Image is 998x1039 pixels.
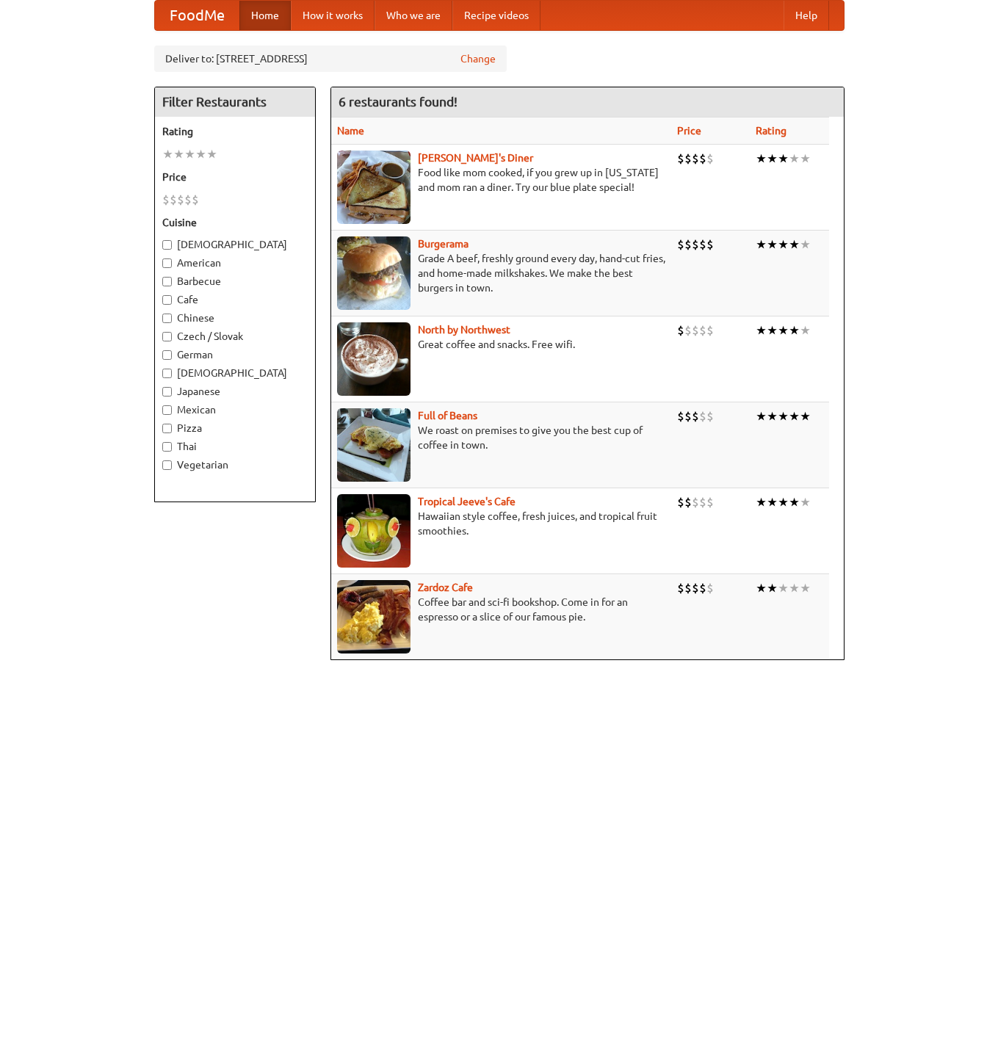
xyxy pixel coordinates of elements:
[460,51,496,66] a: Change
[162,237,308,252] label: [DEMOGRAPHIC_DATA]
[677,151,684,167] li: $
[800,494,811,510] li: ★
[162,405,172,415] input: Mexican
[162,192,170,208] li: $
[756,236,767,253] li: ★
[162,215,308,230] h5: Cuisine
[767,580,778,596] li: ★
[684,494,692,510] li: $
[184,192,192,208] li: $
[767,151,778,167] li: ★
[706,580,714,596] li: $
[162,421,308,435] label: Pizza
[692,236,699,253] li: $
[418,324,510,336] a: North by Northwest
[162,347,308,362] label: German
[756,125,787,137] a: Rating
[778,151,789,167] li: ★
[192,192,199,208] li: $
[677,322,684,339] li: $
[706,236,714,253] li: $
[162,402,308,417] label: Mexican
[337,236,411,310] img: burgerama.jpg
[162,124,308,139] h5: Rating
[706,494,714,510] li: $
[778,408,789,424] li: ★
[699,236,706,253] li: $
[756,151,767,167] li: ★
[162,295,172,305] input: Cafe
[337,165,665,195] p: Food like mom cooked, if you grew up in [US_STATE] and mom ran a diner. Try our blue plate special!
[162,366,308,380] label: [DEMOGRAPHIC_DATA]
[337,509,665,538] p: Hawaiian style coffee, fresh juices, and tropical fruit smoothies.
[162,274,308,289] label: Barbecue
[206,146,217,162] li: ★
[162,240,172,250] input: [DEMOGRAPHIC_DATA]
[677,494,684,510] li: $
[162,277,172,286] input: Barbecue
[699,408,706,424] li: $
[756,408,767,424] li: ★
[800,151,811,167] li: ★
[337,151,411,224] img: sallys.jpg
[418,496,516,507] a: Tropical Jeeve's Cafe
[155,1,239,30] a: FoodMe
[162,258,172,268] input: American
[337,125,364,137] a: Name
[756,322,767,339] li: ★
[684,236,692,253] li: $
[173,146,184,162] li: ★
[767,322,778,339] li: ★
[800,322,811,339] li: ★
[784,1,829,30] a: Help
[684,580,692,596] li: $
[184,146,195,162] li: ★
[162,292,308,307] label: Cafe
[699,151,706,167] li: $
[767,236,778,253] li: ★
[699,494,706,510] li: $
[339,95,458,109] ng-pluralize: 6 restaurants found!
[162,439,308,454] label: Thai
[677,580,684,596] li: $
[162,457,308,472] label: Vegetarian
[452,1,540,30] a: Recipe videos
[337,494,411,568] img: jeeves.jpg
[155,87,315,117] h4: Filter Restaurants
[162,332,172,341] input: Czech / Slovak
[418,582,473,593] b: Zardoz Cafe
[162,369,172,378] input: [DEMOGRAPHIC_DATA]
[162,170,308,184] h5: Price
[789,151,800,167] li: ★
[684,408,692,424] li: $
[418,238,469,250] a: Burgerama
[684,322,692,339] li: $
[418,152,533,164] a: [PERSON_NAME]'s Diner
[789,408,800,424] li: ★
[337,251,665,295] p: Grade A beef, freshly ground every day, hand-cut fries, and home-made milkshakes. We make the bes...
[170,192,177,208] li: $
[162,314,172,323] input: Chinese
[418,410,477,421] b: Full of Beans
[706,322,714,339] li: $
[699,322,706,339] li: $
[677,236,684,253] li: $
[767,408,778,424] li: ★
[778,580,789,596] li: ★
[177,192,184,208] li: $
[162,384,308,399] label: Japanese
[684,151,692,167] li: $
[778,494,789,510] li: ★
[337,423,665,452] p: We roast on premises to give you the best cup of coffee in town.
[692,151,699,167] li: $
[162,424,172,433] input: Pizza
[756,494,767,510] li: ★
[778,322,789,339] li: ★
[706,151,714,167] li: $
[162,460,172,470] input: Vegetarian
[239,1,291,30] a: Home
[162,387,172,397] input: Japanese
[337,337,665,352] p: Great coffee and snacks. Free wifi.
